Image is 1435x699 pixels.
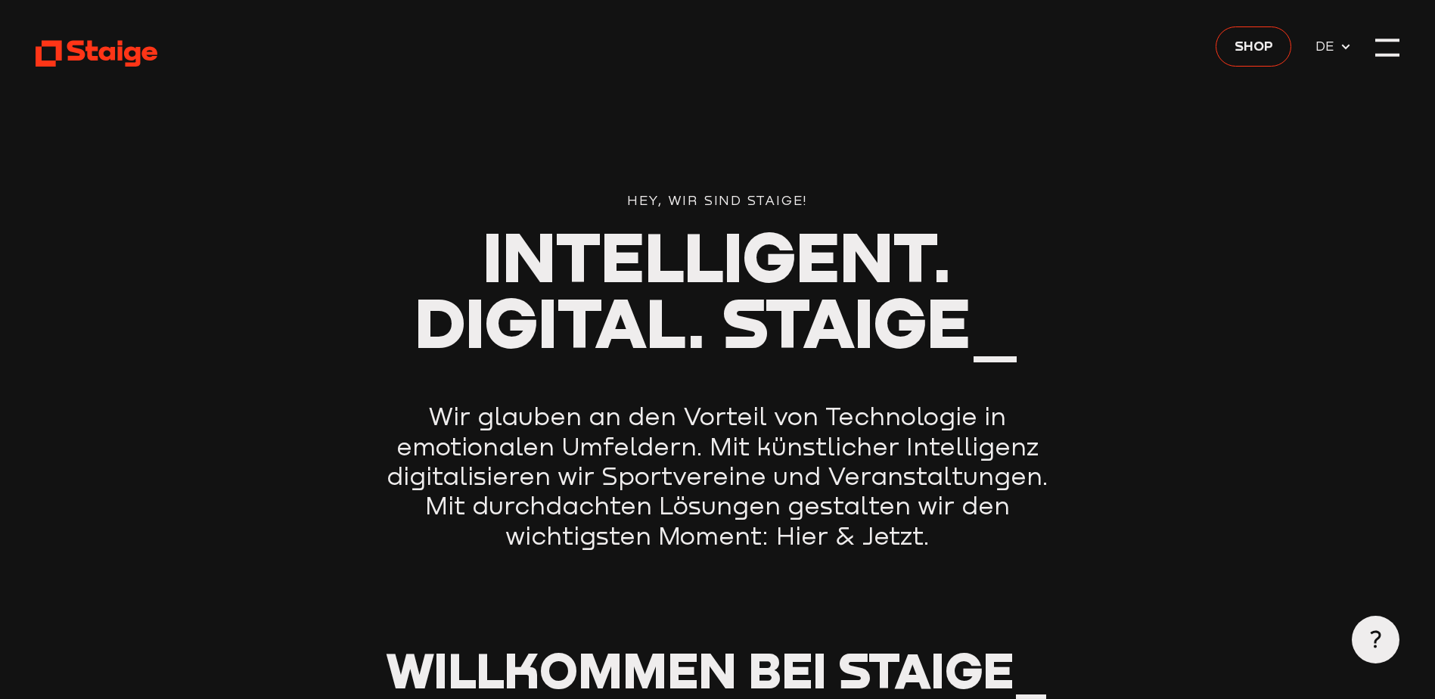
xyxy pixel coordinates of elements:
[1216,26,1291,67] a: Shop
[381,402,1054,551] p: Wir glauben an den Vorteil von Technologie in emotionalen Umfeldern. Mit künstlicher Intelligenz ...
[1235,35,1273,56] span: Shop
[1315,36,1340,57] span: DE
[415,214,1020,363] span: Intelligent. Digital. Staige_
[381,191,1054,212] div: Hey, wir sind Staige!
[748,640,1048,699] span: bei Staige_
[386,640,737,699] span: Willkommen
